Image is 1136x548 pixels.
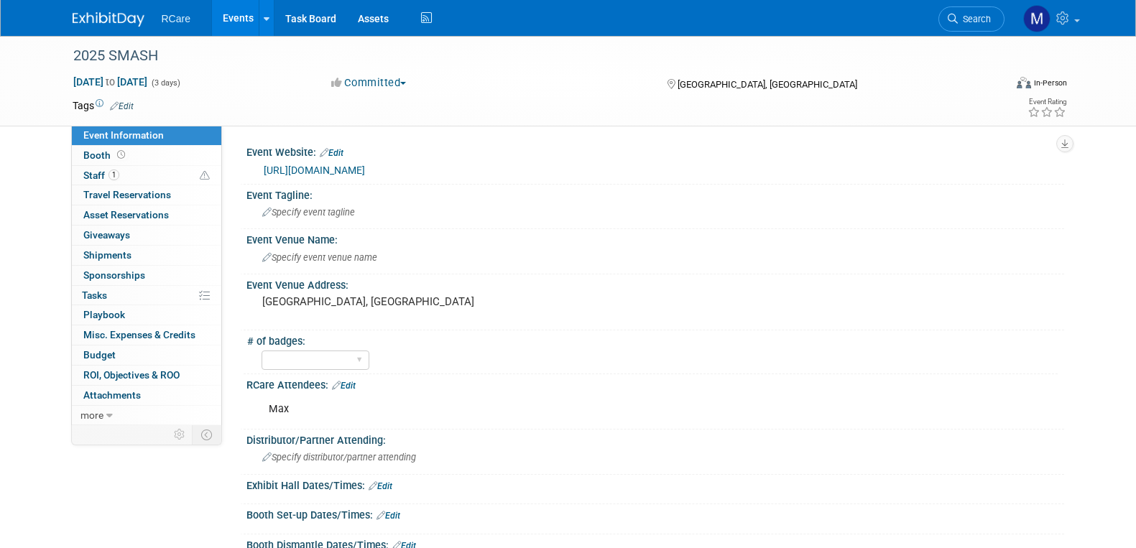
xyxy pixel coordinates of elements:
span: Misc. Expenses & Credits [83,329,195,340]
span: Staff [83,169,119,181]
a: Edit [369,481,392,491]
div: Event Venue Address: [246,274,1064,292]
div: Max [259,395,906,424]
a: Playbook [72,305,221,325]
a: more [72,406,221,425]
span: Tasks [82,289,107,301]
a: Giveaways [72,226,221,245]
span: Potential Scheduling Conflict -- at least one attendee is tagged in another overlapping event. [200,169,210,182]
div: # of badges: [247,330,1058,348]
span: [GEOGRAPHIC_DATA], [GEOGRAPHIC_DATA] [678,79,857,90]
span: Specify event tagline [262,207,355,218]
div: RCare Attendees: [246,374,1064,393]
div: Event Venue Name: [246,229,1064,247]
a: Asset Reservations [72,205,221,225]
a: Travel Reservations [72,185,221,205]
a: Tasks [72,286,221,305]
a: Staff1 [72,166,221,185]
a: Budget [72,345,221,365]
span: Search [958,14,991,24]
a: Shipments [72,246,221,265]
img: Format-Inperson.png [1017,77,1031,88]
td: Tags [73,98,134,113]
span: (3 days) [150,78,180,88]
span: ROI, Objectives & ROO [83,369,180,381]
span: Specify distributor/partner attending [262,452,416,463]
span: Event Information [83,129,164,141]
span: Attachments [83,389,141,401]
a: [URL][DOMAIN_NAME] [264,164,365,176]
a: Edit [332,381,356,391]
span: Booth not reserved yet [114,149,128,160]
img: ExhibitDay [73,12,144,27]
a: Sponsorships [72,266,221,285]
span: more [80,409,103,421]
a: Edit [110,101,134,111]
a: Misc. Expenses & Credits [72,325,221,345]
pre: [GEOGRAPHIC_DATA], [GEOGRAPHIC_DATA] [262,295,571,308]
button: Committed [326,75,412,90]
span: Specify event venue name [262,252,377,263]
a: Booth [72,146,221,165]
img: maxim kowal [1023,5,1050,32]
div: In-Person [1033,78,1067,88]
a: ROI, Objectives & ROO [72,366,221,385]
span: RCare [162,13,190,24]
div: Booth Set-up Dates/Times: [246,504,1064,523]
span: 1 [108,169,119,180]
a: Edit [320,148,343,158]
td: Personalize Event Tab Strip [167,425,193,444]
a: Edit [377,511,400,521]
div: Event Website: [246,141,1064,160]
span: Giveaways [83,229,130,241]
td: Toggle Event Tabs [192,425,221,444]
div: Event Tagline: [246,185,1064,203]
div: 2025 SMASH [68,43,983,69]
span: Booth [83,149,128,161]
div: Event Rating [1028,98,1066,106]
span: Sponsorships [83,269,145,281]
span: Asset Reservations [83,209,169,220]
a: Event Information [72,126,221,145]
div: Distributor/Partner Attending: [246,429,1064,447]
a: Attachments [72,386,221,405]
span: Travel Reservations [83,189,171,200]
span: Shipments [83,249,131,261]
span: Budget [83,349,116,361]
span: [DATE] [DATE] [73,75,148,88]
span: Playbook [83,309,125,320]
div: Event Format [920,75,1068,96]
a: Search [938,6,1005,32]
div: Exhibit Hall Dates/Times: [246,475,1064,493]
span: to [103,76,117,88]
